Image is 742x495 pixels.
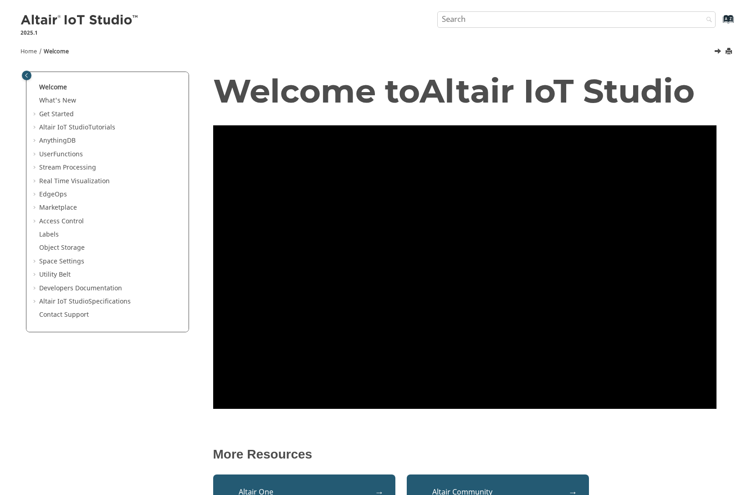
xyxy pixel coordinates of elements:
[32,150,39,159] span: Expand UserFunctions
[39,270,71,279] a: Utility Belt
[39,163,96,172] a: Stream Processing
[39,310,89,320] a: Contact Support
[32,203,39,212] span: Expand Marketplace
[39,217,84,226] a: Access Control
[32,163,39,172] span: Expand Stream Processing
[726,46,733,58] button: Print this page
[39,190,67,199] a: EdgeOps
[715,47,722,58] a: Next topic: What's New
[7,39,736,60] nav: Tools
[39,284,122,293] a: Developers Documentation
[32,270,39,279] span: Expand Utility Belt
[32,257,39,266] span: Expand Space Settings
[39,176,110,186] a: Real Time Visualization
[39,150,83,159] a: UserFunctions
[213,73,716,109] h1: Welcome to
[39,123,115,132] a: Altair IoT StudioTutorials
[32,136,39,145] span: Expand AnythingDB
[32,217,39,226] span: Expand Access Control
[32,110,39,119] span: Expand Get Started
[32,123,39,132] span: Expand Altair IoT StudioTutorials
[22,71,31,80] button: Toggle publishing table of content
[32,190,39,199] span: Expand EdgeOps
[39,297,88,306] span: Altair IoT Studio
[437,11,716,28] input: Search query
[32,284,39,293] span: Expand Developers Documentation
[39,297,131,306] a: Altair IoT StudioSpecifications
[53,150,83,159] span: Functions
[32,297,39,306] span: Expand Altair IoT StudioSpecifications
[39,123,88,132] span: Altair IoT Studio
[39,257,84,266] a: Space Settings
[20,47,37,56] a: Home
[708,19,728,28] a: Go to index terms page
[44,47,69,56] a: Welcome
[20,29,140,37] p: 2025.1
[20,13,140,28] img: Altair IoT Studio
[39,96,76,105] a: What's New
[32,83,183,320] ul: Table of Contents
[39,109,74,119] a: Get Started
[32,177,39,186] span: Expand Real Time Visualization
[39,230,59,239] a: Labels
[39,82,67,92] a: Welcome
[39,243,85,253] a: Object Storage
[694,11,720,29] button: Search
[420,71,695,111] span: Altair IoT Studio
[213,447,716,462] p: More Resources
[39,203,77,212] a: Marketplace
[39,136,76,145] a: AnythingDB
